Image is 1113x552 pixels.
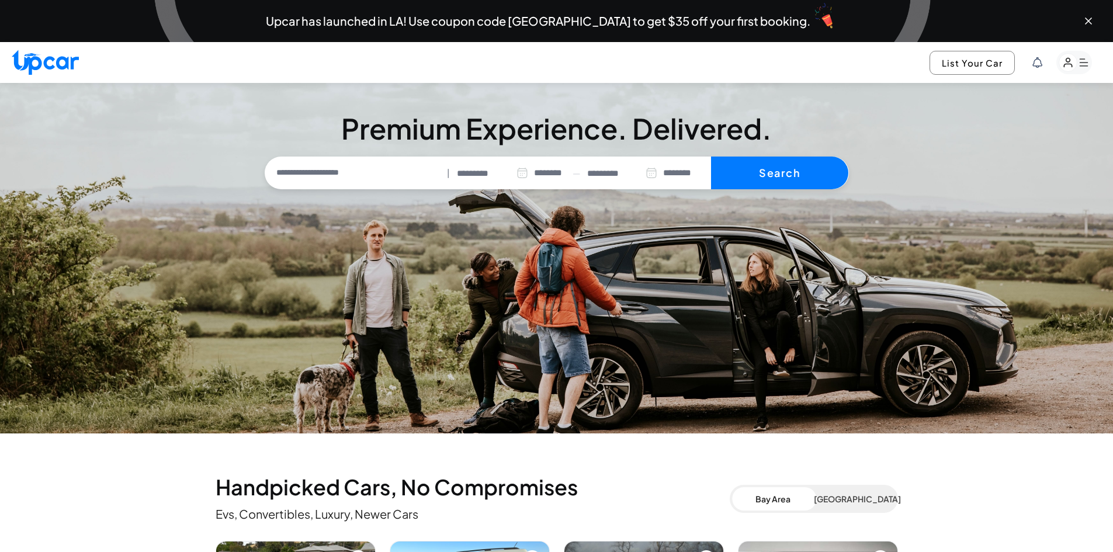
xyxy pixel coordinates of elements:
span: | [447,166,450,180]
button: List Your Car [930,51,1015,75]
button: Bay Area [732,487,814,511]
button: Close banner [1083,15,1094,27]
button: [GEOGRAPHIC_DATA] [814,487,896,511]
button: Search [711,157,848,189]
h3: Premium Experience. Delivered. [265,114,849,143]
span: — [573,166,580,180]
span: Upcar has launched in LA! Use coupon code [GEOGRAPHIC_DATA] to get $35 off your first booking. [266,15,810,27]
img: Upcar Logo [12,50,79,75]
h2: Handpicked Cars, No Compromises [216,475,730,499]
p: Evs, Convertibles, Luxury, Newer Cars [216,506,730,522]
